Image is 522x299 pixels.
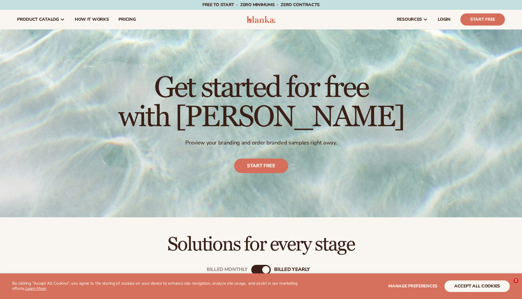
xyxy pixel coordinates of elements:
span: LOGIN [438,17,451,22]
a: How It Works [70,10,114,29]
a: pricing [114,10,140,29]
div: Billed Monthly [207,267,248,272]
a: Start Free [460,13,505,26]
img: logo [247,16,276,23]
span: How It Works [75,17,109,22]
a: Start free [234,159,288,173]
h1: Get started for free with [PERSON_NAME] [118,73,404,132]
span: product catalog [17,17,59,22]
button: Manage preferences [388,280,437,292]
span: Manage preferences [388,283,437,289]
a: LOGIN [433,10,455,29]
h2: Solutions for every stage [17,234,505,255]
p: Preview your branding and order branded samples right away. [118,139,404,146]
button: accept all cookies [444,280,510,292]
a: Learn More [25,286,46,291]
span: resources [397,17,422,22]
a: resources [392,10,433,29]
span: Free to start · ZERO minimums · ZERO contracts [202,2,320,8]
span: 2 [513,278,518,283]
iframe: Intercom live chat [501,278,516,293]
a: product catalog [12,10,70,29]
span: pricing [118,17,136,22]
p: By clicking "Accept All Cookies", you agree to the storing of cookies on your device to enhance s... [12,281,308,291]
div: billed Yearly [274,267,310,272]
